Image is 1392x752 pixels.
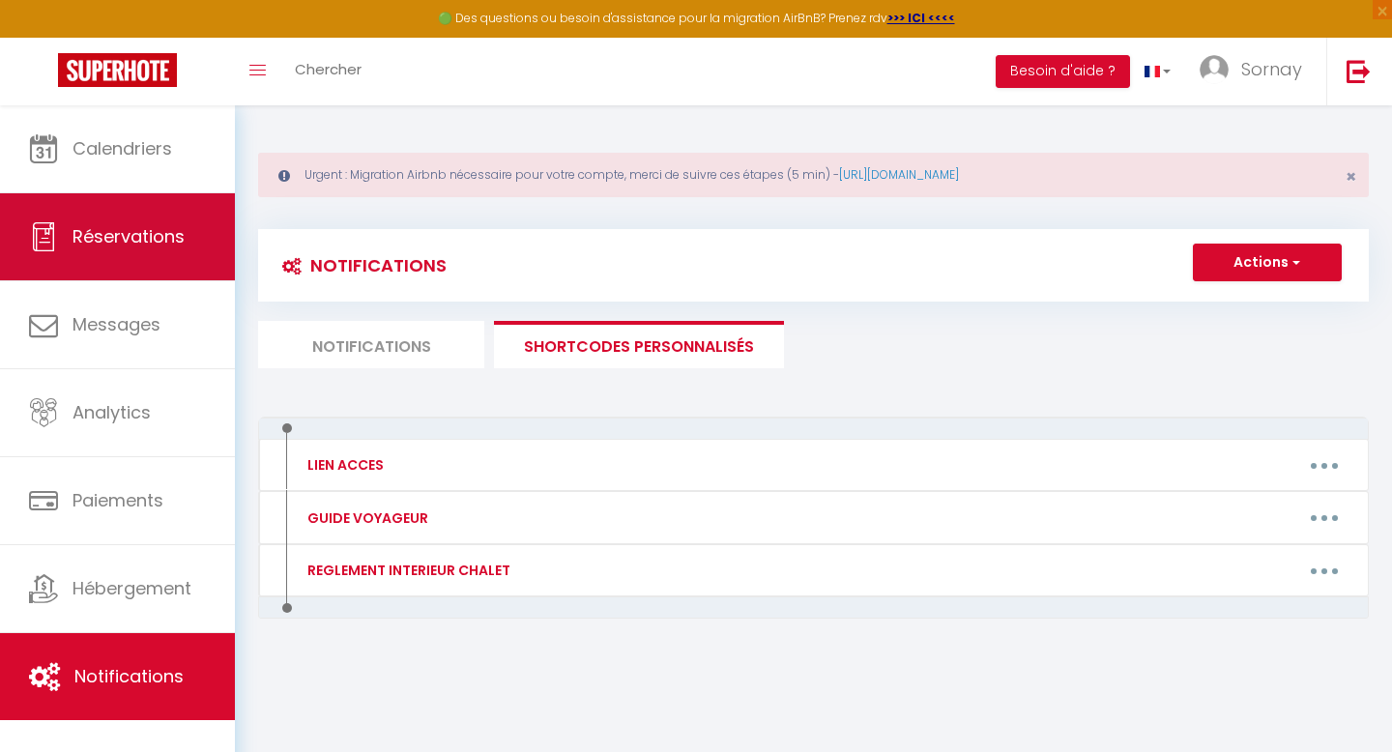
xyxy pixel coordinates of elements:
[303,454,384,476] div: LIEN ACCES
[1241,57,1302,81] span: Sornay
[72,312,160,336] span: Messages
[280,38,376,105] a: Chercher
[58,53,177,87] img: Super Booking
[273,244,447,287] h3: Notifications
[303,507,428,529] div: GUIDE VOYAGEUR
[996,55,1130,88] button: Besoin d'aide ?
[295,59,362,79] span: Chercher
[72,136,172,160] span: Calendriers
[1185,38,1326,105] a: ... Sornay
[258,321,484,368] li: Notifications
[74,664,184,688] span: Notifications
[1193,244,1342,282] button: Actions
[72,576,191,600] span: Hébergement
[72,488,163,512] span: Paiements
[1200,55,1229,84] img: ...
[1346,168,1356,186] button: Close
[494,321,784,368] li: SHORTCODES PERSONNALISÉS
[887,10,955,26] a: >>> ICI <<<<
[839,166,959,183] a: [URL][DOMAIN_NAME]
[303,560,510,581] div: REGLEMENT INTERIEUR CHALET
[72,400,151,424] span: Analytics
[258,153,1369,197] div: Urgent : Migration Airbnb nécessaire pour votre compte, merci de suivre ces étapes (5 min) -
[1346,164,1356,188] span: ×
[72,224,185,248] span: Réservations
[1347,59,1371,83] img: logout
